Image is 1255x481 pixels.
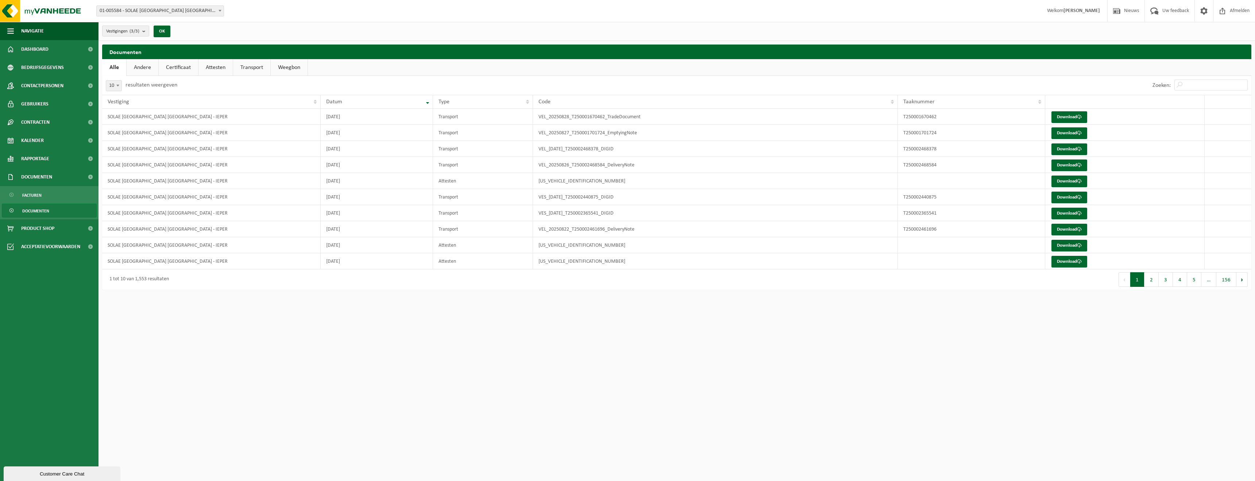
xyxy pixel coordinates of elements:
[102,205,321,221] td: SOLAE [GEOGRAPHIC_DATA] [GEOGRAPHIC_DATA] - IEPER
[533,253,898,269] td: [US_VEHICLE_IDENTIFICATION_NUMBER]
[127,59,158,76] a: Andere
[1051,208,1087,219] a: Download
[1236,272,1248,287] button: Next
[21,95,49,113] span: Gebruikers
[1159,272,1173,287] button: 3
[533,109,898,125] td: VEL_20250828_T250001670462_TradeDocument
[108,99,129,105] span: Vestiging
[106,273,169,286] div: 1 tot 10 van 1,553 resultaten
[533,125,898,141] td: VEL_20250827_T250001701724_EmptyingNote
[898,221,1045,237] td: T250002461696
[21,77,63,95] span: Contactpersonen
[21,22,44,40] span: Navigatie
[321,237,433,253] td: [DATE]
[1144,272,1159,287] button: 2
[102,157,321,173] td: SOLAE [GEOGRAPHIC_DATA] [GEOGRAPHIC_DATA] - IEPER
[1063,8,1100,14] strong: [PERSON_NAME]
[1051,240,1087,251] a: Download
[1130,272,1144,287] button: 1
[1051,159,1087,171] a: Download
[102,189,321,205] td: SOLAE [GEOGRAPHIC_DATA] [GEOGRAPHIC_DATA] - IEPER
[102,59,126,76] a: Alle
[21,113,50,131] span: Contracten
[2,188,97,202] a: Facturen
[233,59,270,76] a: Transport
[433,221,533,237] td: Transport
[102,125,321,141] td: SOLAE [GEOGRAPHIC_DATA] [GEOGRAPHIC_DATA] - IEPER
[321,125,433,141] td: [DATE]
[326,99,342,105] span: Datum
[321,221,433,237] td: [DATE]
[898,109,1045,125] td: T250001670462
[21,168,52,186] span: Documenten
[96,5,224,16] span: 01-005584 - SOLAE BELGIUM NV - IEPER
[21,238,80,256] span: Acceptatievoorwaarden
[22,204,49,218] span: Documenten
[1152,82,1171,88] label: Zoeken:
[154,26,170,37] button: OK
[4,465,122,481] iframe: chat widget
[433,253,533,269] td: Attesten
[97,6,224,16] span: 01-005584 - SOLAE BELGIUM NV - IEPER
[898,157,1045,173] td: T250002468584
[1201,272,1216,287] span: …
[1051,127,1087,139] a: Download
[433,205,533,221] td: Transport
[102,173,321,189] td: SOLAE [GEOGRAPHIC_DATA] [GEOGRAPHIC_DATA] - IEPER
[433,109,533,125] td: Transport
[1051,192,1087,203] a: Download
[533,221,898,237] td: VEL_20250822_T250002461696_DeliveryNote
[102,26,149,36] button: Vestigingen(3/3)
[439,99,449,105] span: Type
[533,173,898,189] td: [US_VEHICLE_IDENTIFICATION_NUMBER]
[321,173,433,189] td: [DATE]
[898,189,1045,205] td: T250002440875
[21,150,49,168] span: Rapportage
[106,26,139,37] span: Vestigingen
[533,237,898,253] td: [US_VEHICLE_IDENTIFICATION_NUMBER]
[538,99,551,105] span: Code
[1051,224,1087,235] a: Download
[321,253,433,269] td: [DATE]
[22,188,42,202] span: Facturen
[1119,272,1130,287] button: Previous
[1051,143,1087,155] a: Download
[1173,272,1187,287] button: 4
[102,45,1251,59] h2: Documenten
[1051,176,1087,187] a: Download
[321,141,433,157] td: [DATE]
[159,59,198,76] a: Certificaat
[130,29,139,34] count: (3/3)
[102,221,321,237] td: SOLAE [GEOGRAPHIC_DATA] [GEOGRAPHIC_DATA] - IEPER
[433,141,533,157] td: Transport
[1216,272,1236,287] button: 156
[271,59,308,76] a: Weegbon
[21,58,64,77] span: Bedrijfsgegevens
[1051,256,1087,268] a: Download
[102,141,321,157] td: SOLAE [GEOGRAPHIC_DATA] [GEOGRAPHIC_DATA] - IEPER
[21,219,54,238] span: Product Shop
[21,131,44,150] span: Kalender
[1051,111,1087,123] a: Download
[433,157,533,173] td: Transport
[321,109,433,125] td: [DATE]
[321,157,433,173] td: [DATE]
[1187,272,1201,287] button: 5
[125,82,177,88] label: resultaten weergeven
[533,141,898,157] td: VEL_[DATE]_T250002468378_DIGID
[533,205,898,221] td: VES_[DATE]_T250002365541_DIGID
[898,125,1045,141] td: T250001701724
[106,80,122,91] span: 10
[102,237,321,253] td: SOLAE [GEOGRAPHIC_DATA] [GEOGRAPHIC_DATA] - IEPER
[198,59,233,76] a: Attesten
[433,173,533,189] td: Attesten
[533,157,898,173] td: VEL_20250826_T250002468584_DeliveryNote
[533,189,898,205] td: VES_[DATE]_T250002440875_DIGID
[2,204,97,218] a: Documenten
[433,189,533,205] td: Transport
[321,189,433,205] td: [DATE]
[903,99,935,105] span: Taaknummer
[321,205,433,221] td: [DATE]
[433,125,533,141] td: Transport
